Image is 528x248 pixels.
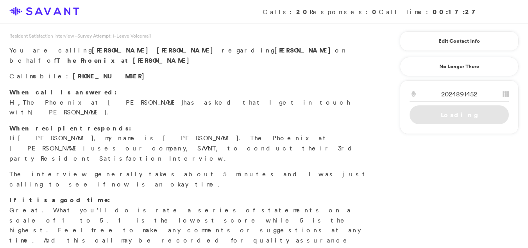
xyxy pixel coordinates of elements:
[372,7,379,16] strong: 0
[157,46,217,54] span: [PERSON_NAME]
[92,46,152,54] span: [PERSON_NAME]
[30,72,66,80] span: mobile
[18,134,93,142] span: [PERSON_NAME]
[296,7,310,16] strong: 20
[9,71,370,81] p: Call :
[73,72,149,80] span: [PHONE_NUMBER]
[9,196,110,204] strong: If it is a good time:
[9,33,151,39] span: Resident Satisfaction Interview - Survey Attempt: 1 - Leave Voicemail
[274,46,335,54] strong: [PERSON_NAME]
[9,88,117,96] strong: When call is answered:
[9,123,370,163] p: Hi , my name is [PERSON_NAME]. The Phoenix at [PERSON_NAME] uses our company, SAVANT, to conduct ...
[9,169,370,189] p: The interview generally takes about 5 minutes and I was just calling to see if now is an okay time.
[9,87,370,118] p: Hi, has asked that I get in touch with .
[9,124,131,132] strong: When recipient responds:
[410,105,509,124] a: Loading
[23,98,183,106] span: The Phoenix at [PERSON_NAME]
[31,108,106,116] span: [PERSON_NAME]
[400,57,519,76] a: No Longer There
[9,45,370,65] p: You are calling regarding on behalf of
[410,35,509,47] a: Edit Contact Info
[56,56,193,65] strong: The Phoenix at [PERSON_NAME]
[433,7,480,16] strong: 00:17:27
